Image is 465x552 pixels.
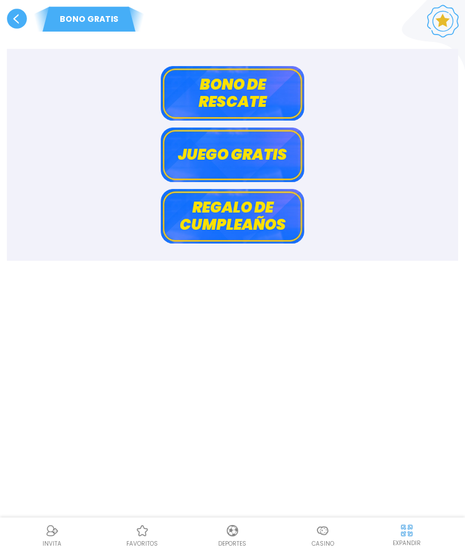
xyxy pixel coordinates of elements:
[45,524,59,538] img: Referral
[7,522,97,548] a: ReferralReferralINVITA
[226,524,239,538] img: Deportes
[97,522,187,548] a: Casino FavoritosCasino Favoritosfavoritos
[29,13,149,25] p: BONO GRATIS
[278,522,368,548] a: CasinoCasinoCasino
[42,539,61,548] p: INVITA
[393,539,421,547] p: EXPANDIR
[126,539,158,548] p: favoritos
[218,539,246,548] p: Deportes
[161,128,304,182] button: Juego gratis
[312,539,334,548] p: Casino
[400,523,414,538] img: hide
[135,524,149,538] img: Casino Favoritos
[187,522,277,548] a: DeportesDeportesDeportes
[161,189,304,244] button: Regalo de cumpleaños
[161,66,304,121] button: Bono de rescate
[316,524,330,538] img: Casino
